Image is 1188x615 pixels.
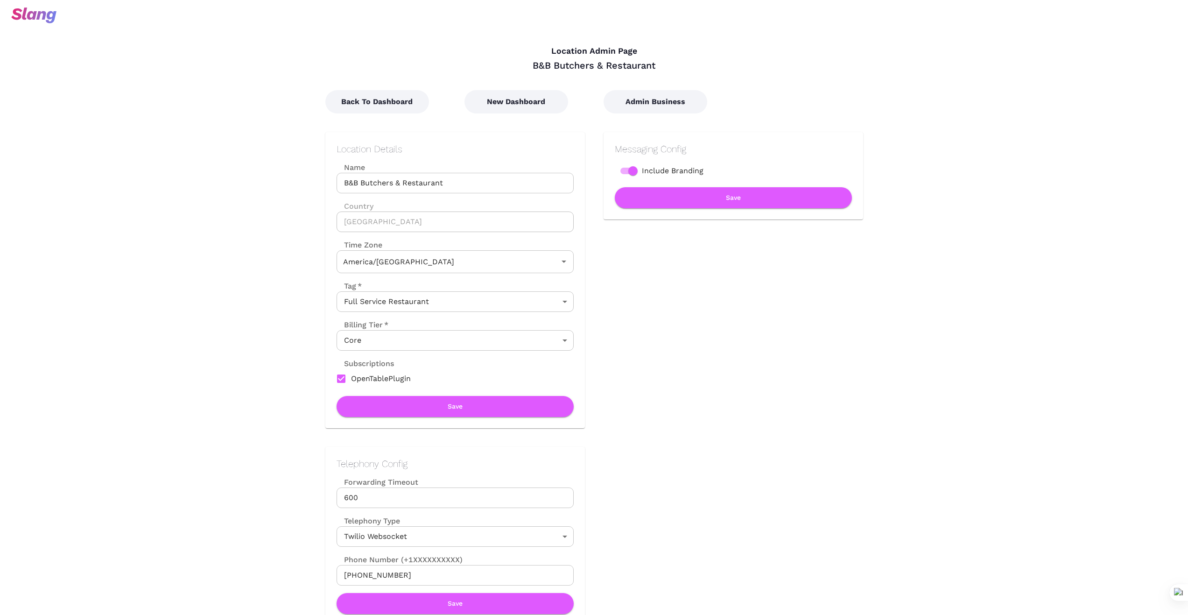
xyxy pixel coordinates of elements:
span: Include Branding [642,165,703,177]
h2: Telephony Config [337,458,574,469]
a: New Dashboard [464,97,568,106]
button: Open [557,255,570,268]
label: Country [337,201,574,212]
button: Back To Dashboard [325,90,429,113]
label: Subscriptions [337,358,394,369]
h2: Messaging Config [615,143,852,155]
label: Time Zone [337,240,574,250]
label: Tag [337,281,362,291]
label: Name [337,162,574,173]
button: Admin Business [604,90,707,113]
div: B&B Butchers & Restaurant [325,59,863,71]
label: Forwarding Timeout [337,477,574,488]
div: Twilio Websocket [337,526,574,547]
label: Billing Tier [337,319,388,330]
div: Full Service Restaurant [337,291,574,312]
button: Save [337,396,574,417]
span: OpenTablePlugin [351,373,411,384]
button: Save [615,187,852,208]
button: New Dashboard [464,90,568,113]
h4: Location Admin Page [325,46,863,57]
label: Phone Number (+1XXXXXXXXXX) [337,554,574,565]
img: svg+xml;base64,PHN2ZyB3aWR0aD0iOTciIGhlaWdodD0iMzQiIHZpZXdCb3g9IjAgMCA5NyAzNCIgZmlsbD0ibm9uZSIgeG... [11,7,56,23]
h2: Location Details [337,143,574,155]
label: Telephony Type [337,516,400,526]
a: Back To Dashboard [325,97,429,106]
div: Core [337,330,574,351]
button: Save [337,593,574,614]
a: Admin Business [604,97,707,106]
